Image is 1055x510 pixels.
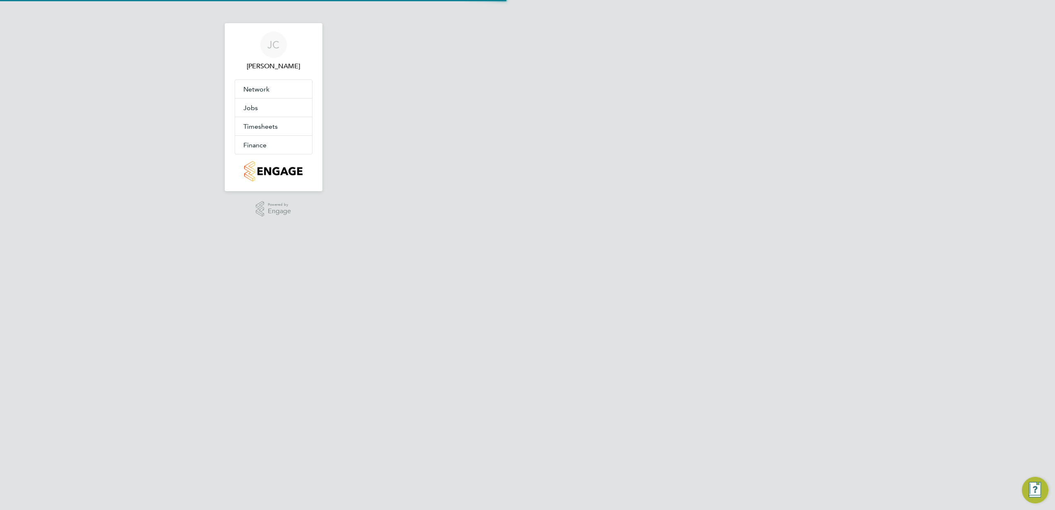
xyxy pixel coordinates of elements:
a: JC[PERSON_NAME] [235,31,312,71]
span: Jayne Cadman [235,61,312,71]
span: Engage [268,208,291,215]
a: Powered byEngage [256,201,291,217]
span: Powered by [268,201,291,208]
nav: Main navigation [225,23,322,191]
span: Jobs [243,104,258,112]
span: Finance [243,141,267,149]
a: Go to home page [235,161,312,181]
button: Timesheets [235,117,312,135]
span: Timesheets [243,123,278,130]
button: Finance [235,136,312,154]
span: Network [243,85,269,93]
button: Network [235,80,312,98]
button: Engage Resource Center [1022,477,1048,503]
span: JC [267,39,279,50]
img: countryside-properties-logo-retina.png [244,161,303,181]
button: Jobs [235,99,312,117]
